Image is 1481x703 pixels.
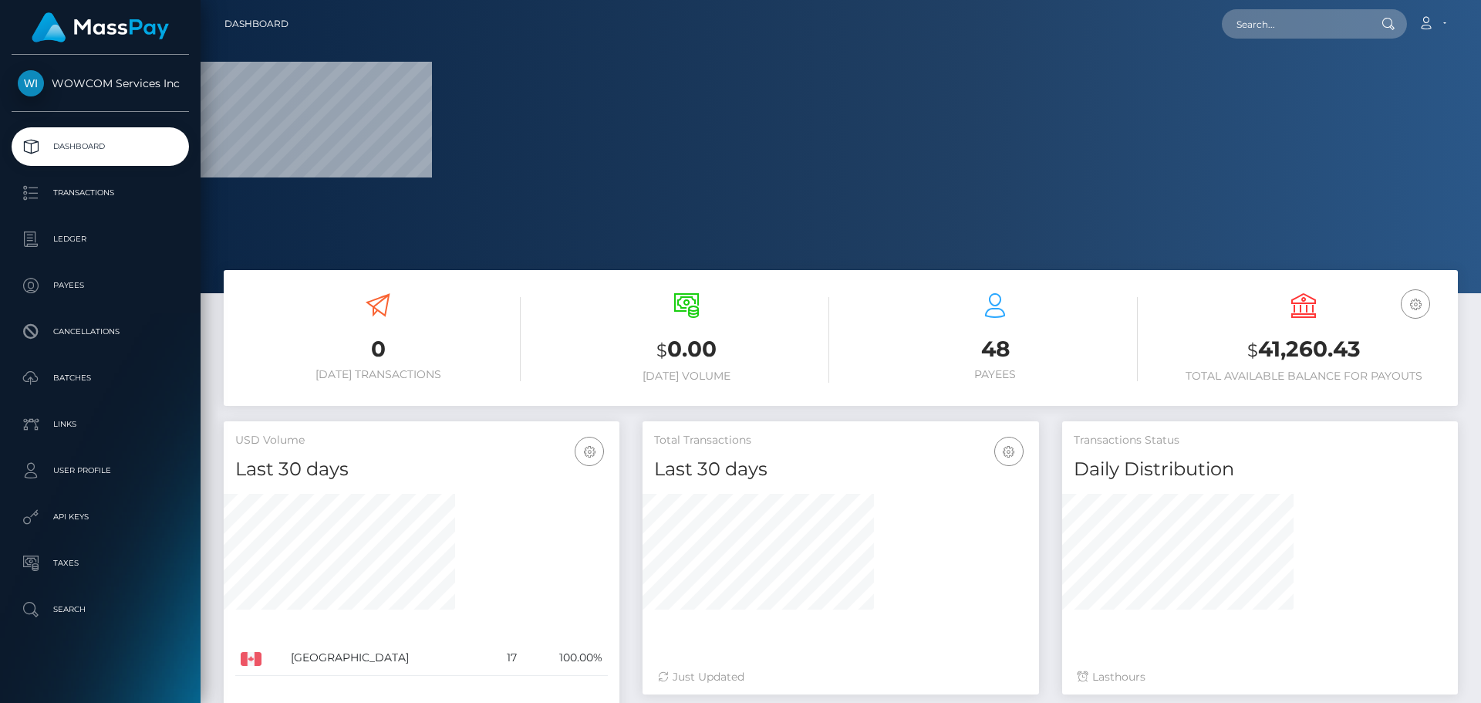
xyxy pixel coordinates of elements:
a: Ledger [12,220,189,259]
a: Dashboard [12,127,189,166]
p: Taxes [18,552,183,575]
div: Just Updated [658,669,1023,685]
img: MassPay Logo [32,12,169,42]
h3: 41,260.43 [1161,334,1446,366]
a: API Keys [12,498,189,536]
h6: Payees [852,368,1138,381]
h3: 48 [852,334,1138,364]
h4: Daily Distribution [1074,456,1446,483]
p: Payees [18,274,183,297]
p: Transactions [18,181,183,204]
p: API Keys [18,505,183,529]
img: WOWCOM Services Inc [18,70,44,96]
p: User Profile [18,459,183,482]
h6: [DATE] Volume [544,370,829,383]
a: Transactions [12,174,189,212]
a: Payees [12,266,189,305]
h5: USD Volume [235,433,608,448]
a: User Profile [12,451,189,490]
h5: Total Transactions [654,433,1027,448]
a: Cancellations [12,313,189,351]
a: Taxes [12,544,189,583]
h6: [DATE] Transactions [235,368,521,381]
p: Ledger [18,228,183,251]
a: Dashboard [224,8,288,40]
a: Links [12,405,189,444]
td: 100.00% [522,640,608,676]
td: [GEOGRAPHIC_DATA] [285,640,490,676]
small: $ [656,340,667,361]
p: Search [18,598,183,621]
td: 17 [490,640,523,676]
span: WOWCOM Services Inc [12,76,189,90]
p: Dashboard [18,135,183,158]
p: Cancellations [18,320,183,343]
p: Links [18,413,183,436]
div: Last hours [1078,669,1442,685]
h3: 0.00 [544,334,829,366]
a: Batches [12,359,189,397]
small: $ [1247,340,1258,361]
h4: Last 30 days [654,456,1027,483]
img: CA.png [241,652,261,666]
h5: Transactions Status [1074,433,1446,448]
input: Search... [1222,9,1367,39]
h6: Total Available Balance for Payouts [1161,370,1446,383]
p: Batches [18,367,183,390]
h4: Last 30 days [235,456,608,483]
a: Search [12,590,189,629]
h3: 0 [235,334,521,364]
